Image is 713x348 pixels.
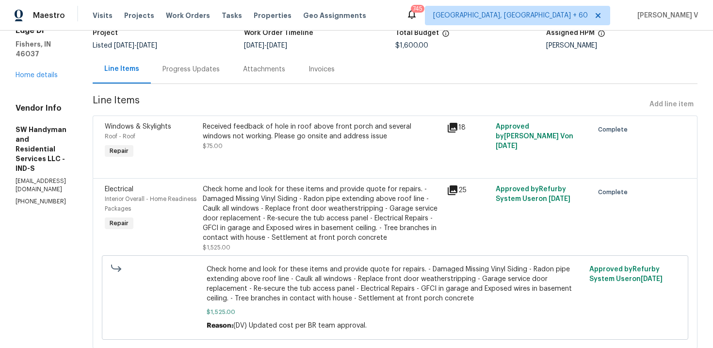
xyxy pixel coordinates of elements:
[254,11,292,20] span: Properties
[137,42,157,49] span: [DATE]
[303,11,366,20] span: Geo Assignments
[105,133,135,139] span: Roof - Roof
[433,11,588,20] span: [GEOGRAPHIC_DATA], [GEOGRAPHIC_DATA] + 60
[106,218,132,228] span: Repair
[589,266,663,282] span: Approved by Refurby System User on
[105,123,171,130] span: Windows & Skylights
[447,184,490,196] div: 25
[244,42,264,49] span: [DATE]
[442,30,450,42] span: The total cost of line items that have been proposed by Opendoor. This sum includes line items th...
[496,123,573,149] span: Approved by [PERSON_NAME] V on
[16,72,58,79] a: Home details
[16,103,69,113] h4: Vendor Info
[222,12,242,19] span: Tasks
[207,265,583,303] span: Check home and look for these items and provide quote for repairs. - Damaged Missing Vinyl Siding...
[203,184,441,243] div: Check home and look for these items and provide quote for repairs. - Damaged Missing Vinyl Siding...
[413,4,422,14] div: 745
[243,65,285,74] div: Attachments
[93,11,113,20] span: Visits
[105,186,133,193] span: Electrical
[598,30,605,42] span: The hpm assigned to this work order.
[244,42,287,49] span: -
[233,322,367,329] span: (DV) Updated cost per BR team approval.
[106,146,132,156] span: Repair
[33,11,65,20] span: Maestro
[207,307,583,317] span: $1,525.00
[203,245,230,250] span: $1,525.00
[546,42,697,49] div: [PERSON_NAME]
[203,122,441,141] div: Received feedback of hole in roof above front porch and several windows not working. Please go on...
[395,30,439,36] h5: Total Budget
[308,65,335,74] div: Invoices
[104,64,139,74] div: Line Items
[395,42,428,49] span: $1,600.00
[114,42,157,49] span: -
[162,65,220,74] div: Progress Updates
[93,96,646,114] span: Line Items
[244,30,313,36] h5: Work Order Timeline
[16,125,69,173] h5: SW Handyman and Residential Services LLC - IND-S
[598,125,632,134] span: Complete
[166,11,210,20] span: Work Orders
[447,122,490,133] div: 18
[105,196,196,212] span: Interior Overall - Home Readiness Packages
[114,42,134,49] span: [DATE]
[549,196,570,202] span: [DATE]
[546,30,595,36] h5: Assigned HPM
[598,187,632,197] span: Complete
[16,198,69,206] p: [PHONE_NUMBER]
[16,177,69,194] p: [EMAIL_ADDRESS][DOMAIN_NAME]
[207,322,233,329] span: Reason:
[93,30,118,36] h5: Project
[496,186,570,202] span: Approved by Refurby System User on
[633,11,698,20] span: [PERSON_NAME] V
[496,143,518,149] span: [DATE]
[124,11,154,20] span: Projects
[16,39,69,59] h5: Fishers, IN 46037
[641,276,663,282] span: [DATE]
[93,42,157,49] span: Listed
[267,42,287,49] span: [DATE]
[203,143,223,149] span: $75.00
